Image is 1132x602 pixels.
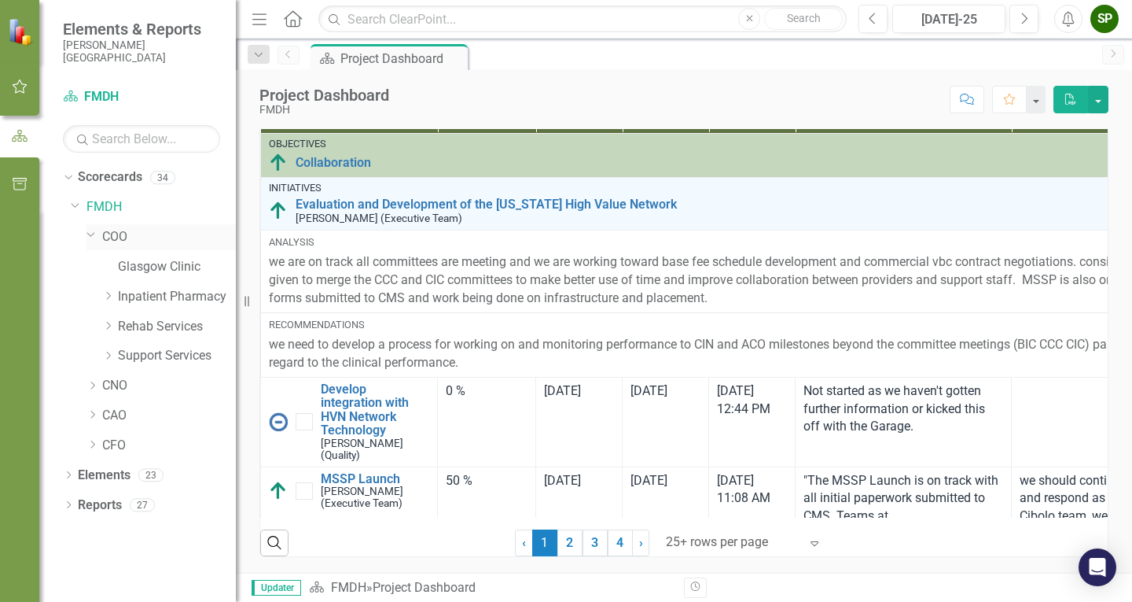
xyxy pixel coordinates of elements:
[150,171,175,184] div: 34
[296,212,462,224] small: [PERSON_NAME] (Executive Team)
[764,8,843,30] button: Search
[892,5,1005,33] button: [DATE]-25
[259,87,389,104] div: Project Dashboard
[321,472,429,486] a: MSSP Launch
[522,535,526,550] span: ‹
[138,468,164,482] div: 23
[321,486,429,509] small: [PERSON_NAME] (Executive Team)
[787,12,821,24] span: Search
[130,498,155,512] div: 27
[717,382,787,419] div: [DATE] 12:44 PM
[309,579,672,597] div: »
[630,383,667,398] span: [DATE]
[102,377,236,395] a: CNO
[340,49,464,68] div: Project Dashboard
[261,377,438,467] td: Double-Click to Edit Right Click for Context Menu
[532,530,557,556] span: 1
[102,228,236,246] a: COO
[583,530,608,556] a: 3
[269,201,288,220] img: Above Target
[796,377,1012,467] td: Double-Click to Edit
[630,473,667,488] span: [DATE]
[544,383,581,398] span: [DATE]
[63,39,220,65] small: [PERSON_NAME][GEOGRAPHIC_DATA]
[321,438,429,461] small: [PERSON_NAME] (Quality)
[438,377,536,467] td: Double-Click to Edit
[252,580,301,596] span: Updater
[259,104,389,116] div: FMDH
[269,412,288,431] img: No Information
[373,580,476,595] div: Project Dashboard
[78,467,130,485] a: Elements
[1090,5,1119,33] button: SP
[118,347,236,365] a: Support Services
[63,125,220,153] input: Search Below...
[102,437,236,455] a: CFO
[118,288,236,306] a: Inpatient Pharmacy
[269,153,288,172] img: Above Target
[639,535,643,550] span: ›
[717,472,787,508] div: [DATE] 11:08 AM
[803,382,1003,437] p: Not started as we haven't gotten further information or kicked this off with the Garage.
[8,18,35,46] img: ClearPoint Strategy
[446,472,527,490] div: 50 %
[544,473,581,488] span: [DATE]
[118,318,236,336] a: Rehab Services
[78,497,122,515] a: Reports
[898,10,1000,29] div: [DATE]-25
[118,258,236,276] a: Glasgow Clinic
[331,580,366,595] a: FMDH
[78,168,142,187] a: Scorecards
[321,382,429,438] a: Develop integration with HVN Network Technology
[63,20,220,39] span: Elements & Reports
[63,88,220,106] a: FMDH
[102,407,236,425] a: CAO
[1079,548,1116,586] div: Open Intercom Messenger
[269,482,288,500] img: Above Target
[608,530,633,556] a: 4
[318,6,847,33] input: Search ClearPoint...
[86,198,236,216] a: FMDH
[446,382,527,401] div: 0 %
[557,530,583,556] a: 2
